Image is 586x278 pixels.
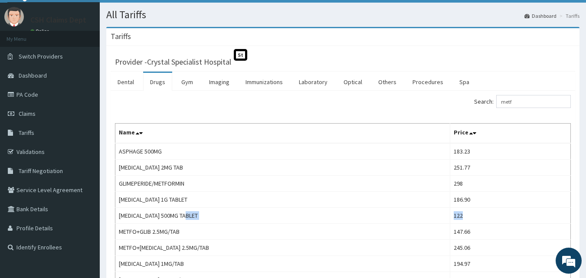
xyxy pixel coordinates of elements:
[143,73,172,91] a: Drugs
[450,143,571,160] td: 183.23
[30,28,51,34] a: Online
[19,52,63,60] span: Switch Providers
[234,49,247,61] span: St
[174,73,200,91] a: Gym
[115,58,231,66] h3: Provider - Crystal Specialist Hospital
[142,4,163,25] div: Minimize live chat window
[557,12,579,20] li: Tariffs
[19,110,36,118] span: Claims
[115,176,450,192] td: GLIMEPERIDE/METFORMIN
[30,16,86,24] p: CSH Claims Dept
[115,143,450,160] td: ASPHAGE 500MG
[450,176,571,192] td: 298
[450,192,571,208] td: 186.90
[474,95,571,108] label: Search:
[239,73,290,91] a: Immunizations
[450,224,571,240] td: 147.66
[19,129,34,137] span: Tariffs
[115,160,450,176] td: [MEDICAL_DATA] 2MG TAB
[19,72,47,79] span: Dashboard
[16,43,35,65] img: d_794563401_company_1708531726252_794563401
[406,73,450,91] a: Procedures
[202,73,236,91] a: Imaging
[292,73,334,91] a: Laboratory
[19,167,63,175] span: Tariff Negotiation
[115,224,450,240] td: METFO+GLIB 2.5MG/TAB
[524,12,557,20] a: Dashboard
[115,192,450,208] td: [MEDICAL_DATA] 1G TABLET
[450,160,571,176] td: 251.77
[106,9,579,20] h1: All Tariffs
[450,256,571,272] td: 194.97
[452,73,476,91] a: Spa
[50,84,120,171] span: We're online!
[450,124,571,144] th: Price
[45,49,146,60] div: Chat with us now
[111,73,141,91] a: Dental
[115,240,450,256] td: METFO+[MEDICAL_DATA] 2.5MG/TAB
[337,73,369,91] a: Optical
[450,240,571,256] td: 245.06
[4,7,24,26] img: User Image
[371,73,403,91] a: Others
[111,33,131,40] h3: Tariffs
[496,95,571,108] input: Search:
[115,256,450,272] td: [MEDICAL_DATA] 1MG/TAB
[115,208,450,224] td: [MEDICAL_DATA] 500MG TABLET
[450,208,571,224] td: 122
[4,186,165,216] textarea: Type your message and hit 'Enter'
[115,124,450,144] th: Name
